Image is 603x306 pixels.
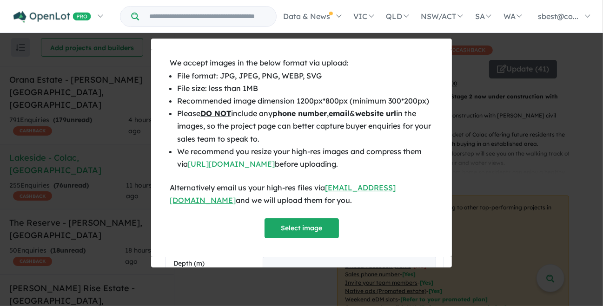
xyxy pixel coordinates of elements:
[329,109,350,118] b: email
[170,57,433,69] div: We accept images in the below format via upload:
[177,70,433,82] li: File format: JPG, JPEG, PNG, WEBP, SVG
[177,95,433,107] li: Recommended image dimension 1200px*800px (minimum 300*200px)
[355,109,396,118] b: website url
[177,82,433,95] li: File size: less than 1MB
[200,109,231,118] u: DO NOT
[538,12,578,21] span: sbest@co...
[170,182,433,207] div: Alternatively email us your high-res files via and we will upload them for you.
[13,11,91,23] img: Openlot PRO Logo White
[188,159,275,169] a: [URL][DOMAIN_NAME]
[177,145,433,170] li: We recommend you resize your high-res images and compress them via before uploading.
[272,109,327,118] b: phone number
[141,7,274,26] input: Try estate name, suburb, builder or developer
[265,218,339,238] button: Select image
[177,107,433,145] li: Please include any , & in the images, so the project page can better capture buyer enquiries for ...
